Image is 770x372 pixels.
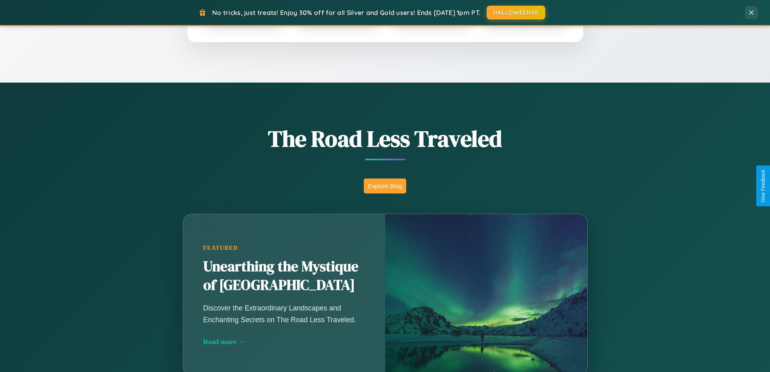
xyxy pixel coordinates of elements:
[143,123,628,154] h1: The Road Less Traveled
[203,257,365,295] h2: Unearthing the Mystique of [GEOGRAPHIC_DATA]
[364,179,406,193] button: Explore Blog
[203,244,365,251] div: Featured
[760,170,766,202] div: Give Feedback
[203,338,365,346] div: Read more →
[203,302,365,325] p: Discover the Extraordinary Landscapes and Enchanting Secrets on The Road Less Traveled.
[212,9,481,17] span: No tricks, just treats! Enjoy 30% off for all Silver and Gold users! Ends [DATE] 1pm PT.
[487,6,545,19] button: HALLOWEEN30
